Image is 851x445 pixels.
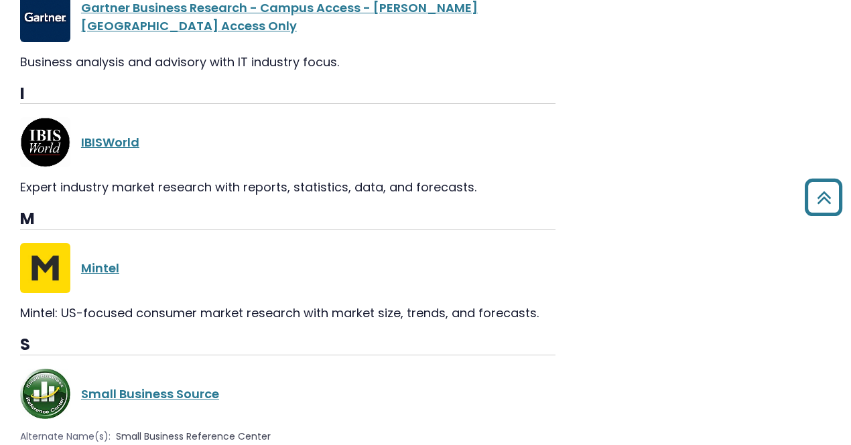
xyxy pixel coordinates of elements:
[81,260,119,276] a: Mintel
[799,185,848,209] a: Back to Top
[116,430,271,444] span: Small Business Reference Center
[20,84,555,104] h3: I
[20,178,555,196] div: Expert industry market research with reports, statistics, data, and forecasts.
[20,430,111,444] span: Alternate Name(s):
[20,209,555,230] h3: M
[20,53,555,71] div: Business analysis and advisory with IT industry focus.
[81,134,139,151] a: IBISWorld
[20,304,555,322] div: Mintel: US-focused consumer market research with market size, trends, and forecasts.
[20,335,555,355] h3: S
[81,385,219,402] a: Small Business Source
